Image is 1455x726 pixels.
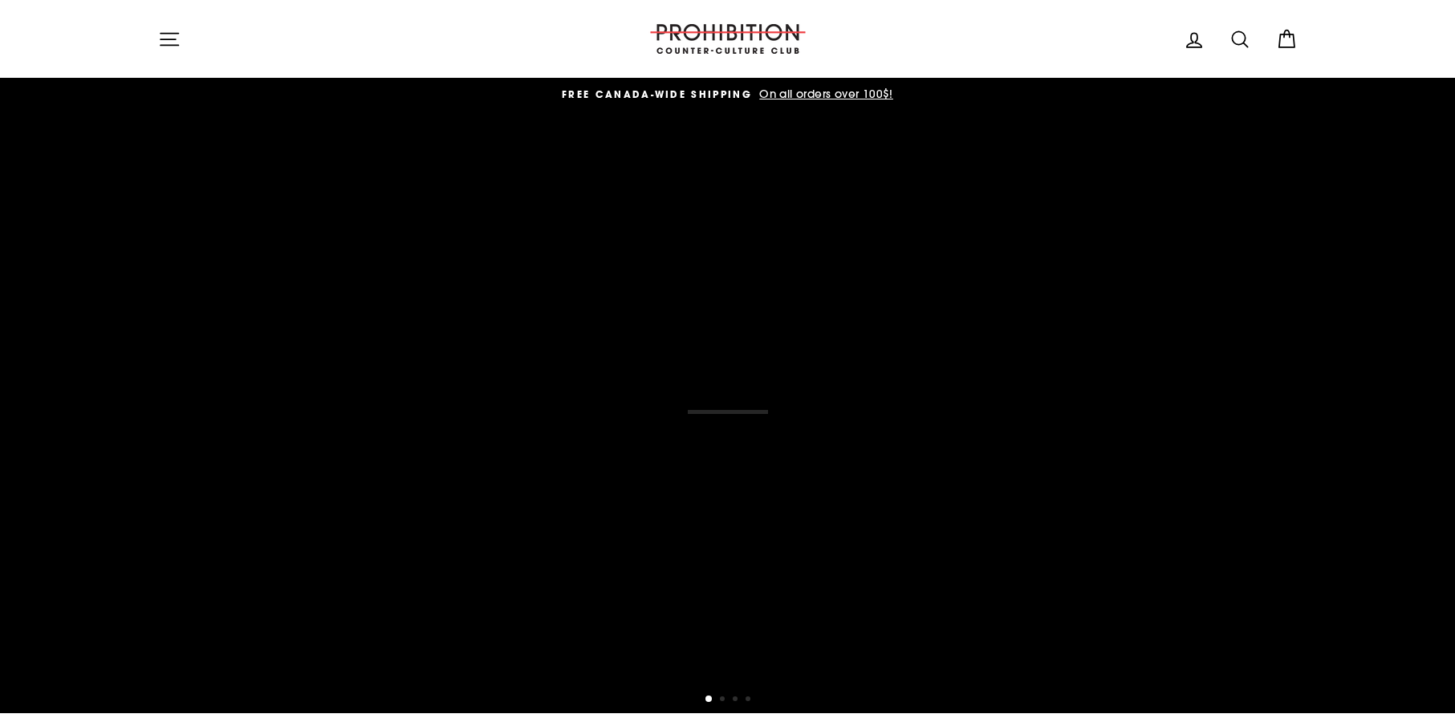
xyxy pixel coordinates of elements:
[755,87,893,101] span: On all orders over 100$!
[720,696,728,704] button: 2
[733,696,741,704] button: 3
[705,696,713,704] button: 1
[162,86,1294,103] a: FREE CANADA-WIDE SHIPPING On all orders over 100$!
[648,24,808,54] img: PROHIBITION COUNTER-CULTURE CLUB
[562,87,752,101] span: FREE CANADA-WIDE SHIPPING
[746,696,754,704] button: 4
